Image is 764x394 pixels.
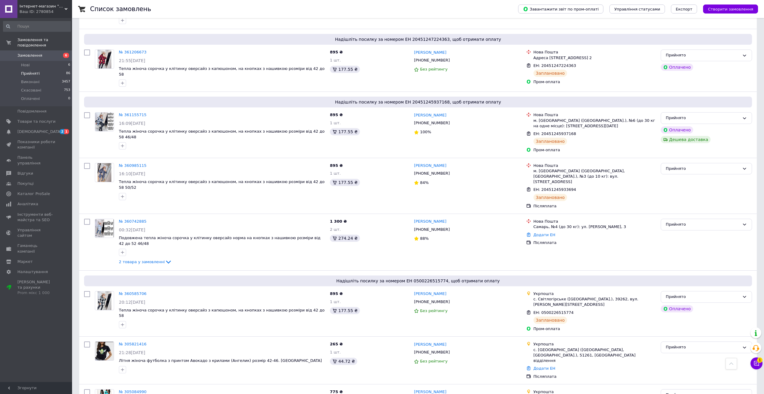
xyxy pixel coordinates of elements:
[95,163,114,182] a: Фото товару
[533,310,574,315] span: ЕН: 0500226515774
[21,96,40,101] span: Оплачені
[533,50,656,55] div: Нова Пошта
[21,88,41,93] span: Скасовані
[533,374,656,379] div: Післяплата
[21,71,40,76] span: Прийняті
[17,290,56,296] div: Prom мікс 1 000
[63,53,69,58] span: 6
[533,79,656,85] div: Пром-оплата
[413,119,451,127] div: [PHONE_NUMBER]
[413,170,451,177] div: [PHONE_NUMBER]
[533,63,576,68] span: ЕН: 20451247224363
[330,227,341,232] span: 2 шт.
[533,296,656,307] div: с. Світлогірське ([GEOGRAPHIC_DATA].), 39262, вул. [PERSON_NAME][STREET_ADDRESS]
[119,342,146,346] a: № 305821416
[666,166,740,172] div: Прийнято
[17,212,56,223] span: Інструменти веб-майстра та SEO
[119,163,146,168] a: № 360985115
[330,179,360,186] div: 177.55 ₴
[17,109,47,114] span: Повідомлення
[119,171,145,176] span: 16:10[DATE]
[533,341,656,347] div: Укрпошта
[671,5,697,14] button: Експорт
[20,9,72,14] div: Ваш ID: 2780854
[697,7,758,11] a: Створити замовлення
[533,366,555,371] a: Додати ЕН
[518,5,603,14] button: Завантажити звіт по пром-оплаті
[95,112,114,131] a: Фото товару
[68,96,70,101] span: 0
[413,298,451,306] div: [PHONE_NUMBER]
[330,58,341,62] span: 1 шт.
[17,37,72,48] span: Замовлення та повідомлення
[666,294,740,300] div: Прийнято
[661,64,693,71] div: Оплачено
[17,201,38,207] span: Аналітика
[119,121,145,126] span: 16:09[DATE]
[703,5,758,14] button: Створити замовлення
[21,62,30,68] span: Нові
[98,50,111,68] img: Фото товару
[98,163,112,182] img: Фото товару
[119,260,165,264] span: 2 товара у замовленні
[533,219,656,224] div: Нова Пошта
[330,128,360,135] div: 177.55 ₴
[413,226,451,233] div: [PHONE_NUMBER]
[119,179,325,190] a: Тепла жіноча сорочка у клітинку оверсайз з капюшоном, на кнопках з нашивкою розміри від 42 до 58 ...
[17,269,48,275] span: Налаштування
[119,219,146,224] a: № 360742885
[86,278,750,284] span: Надішліть посилку за номером ЕН 0500226515774, щоб отримати оплату
[330,235,360,242] div: 274.24 ₴
[533,347,656,364] div: с. [GEOGRAPHIC_DATA] ([GEOGRAPHIC_DATA], [GEOGRAPHIC_DATA].), 51261, [GEOGRAPHIC_DATA] відділення
[3,21,71,32] input: Пошук
[533,147,656,153] div: Пром-оплата
[666,221,740,228] div: Прийнято
[420,236,429,241] span: 88%
[533,326,656,332] div: Пром-оплата
[98,291,111,310] img: Фото товару
[17,155,56,166] span: Панель управління
[420,308,448,313] span: Без рейтингу
[330,350,341,354] span: 1 шт.
[17,181,34,186] span: Покупці
[420,359,448,363] span: Без рейтингу
[17,279,56,296] span: [PERSON_NAME] та рахунки
[17,53,42,58] span: Замовлення
[330,299,341,304] span: 1 шт.
[330,389,343,394] span: 775 ₴
[64,129,69,134] span: 1
[95,291,114,310] a: Фото товару
[66,71,70,76] span: 86
[119,358,322,363] a: Літня жіноча футболка з принтом Авокадо з крилами (Ангелик) розмір 42-46. [GEOGRAPHIC_DATA]
[661,126,693,134] div: Оплачено
[533,233,555,237] a: Додати ЕН
[533,317,567,324] div: Заплановано
[330,121,341,125] span: 1 шт.
[68,62,70,68] span: 6
[533,131,576,136] span: ЕН: 20451245937168
[119,236,321,246] a: Подовжена тепла жіноча сорочка у клітинку оверсайз норма на кнопках з нашивкою розміри від 42 до ...
[420,67,448,71] span: Без рейтингу
[330,66,360,73] div: 177.55 ₴
[708,7,753,11] span: Створити замовлення
[119,260,172,264] a: 2 товара у замовленні
[119,308,325,318] a: Тепла жіноча сорочка у клітинку оверсайз з капюшоном, на кнопках з нашивкою розміри від 42 до 58
[414,113,446,118] a: [PERSON_NAME]
[119,58,145,63] span: 21:55[DATE]
[330,163,343,168] span: 895 ₴
[17,191,50,197] span: Каталог ProSale
[119,300,145,305] span: 20:12[DATE]
[330,50,343,54] span: 895 ₴
[533,224,656,230] div: Самарь, №4 (до 30 кг): ул. [PERSON_NAME], 3
[750,357,762,369] button: Чат з покупцем1
[119,129,325,139] a: Тепла жіноча сорочка у клітинку оверсайз з капюшоном, на кнопках з нашивкою розміри від 42 до 58 ...
[533,118,656,129] div: м. [GEOGRAPHIC_DATA] ([GEOGRAPHIC_DATA].), №6 (до 30 кг на одне місце): [STREET_ADDRESS][DATE]
[17,243,56,254] span: Гаманець компанії
[330,358,357,365] div: 44.72 ₴
[86,99,750,105] span: Надішліть посилку за номером ЕН 20451245937168, щоб отримати оплату
[609,5,665,14] button: Управління статусами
